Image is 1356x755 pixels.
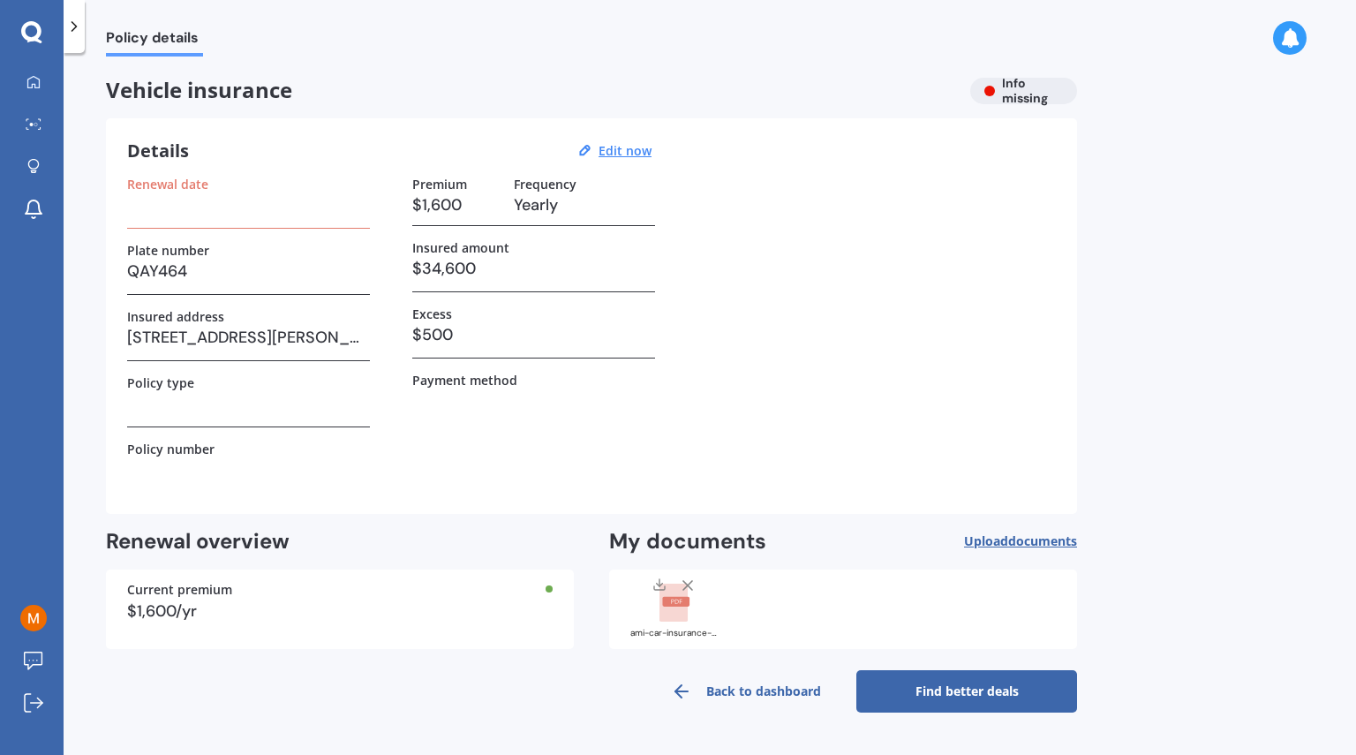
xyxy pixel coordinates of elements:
span: documents [1008,532,1077,549]
label: Policy number [127,442,215,457]
h3: $34,600 [412,255,655,282]
label: Excess [412,306,452,321]
img: ACg8ocII1pG0i2suINQ0nxHA7A1T4UxgpH2zMaeaOw41N1UqZOe79w=s96-c [20,605,47,631]
label: Payment method [412,373,517,388]
span: Policy details [106,29,203,53]
u: Edit now [599,142,652,159]
label: Frequency [514,177,576,192]
h2: My documents [609,528,766,555]
label: Renewal date [127,177,208,192]
span: Upload [964,534,1077,548]
a: Find better deals [856,670,1077,713]
label: Insured amount [412,240,509,255]
label: Insured address [127,309,224,324]
button: Uploaddocuments [964,528,1077,555]
h3: Yearly [514,192,655,218]
label: Premium [412,177,467,192]
label: Policy type [127,375,194,390]
button: Edit now [593,143,657,159]
div: Current premium [127,584,553,596]
span: Vehicle insurance [106,78,956,103]
h3: Details [127,140,189,162]
h3: $1,600 [412,192,500,218]
a: Back to dashboard [636,670,856,713]
h2: Renewal overview [106,528,574,555]
h3: $500 [412,321,655,348]
label: Plate number [127,243,209,258]
div: $1,600/yr [127,603,553,619]
h3: [STREET_ADDRESS][PERSON_NAME] 2014 [127,324,370,351]
h3: QAY464 [127,258,370,284]
div: ami-car-insurance-policy-wording-ami0052-11-1124.pdf [630,629,719,638]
